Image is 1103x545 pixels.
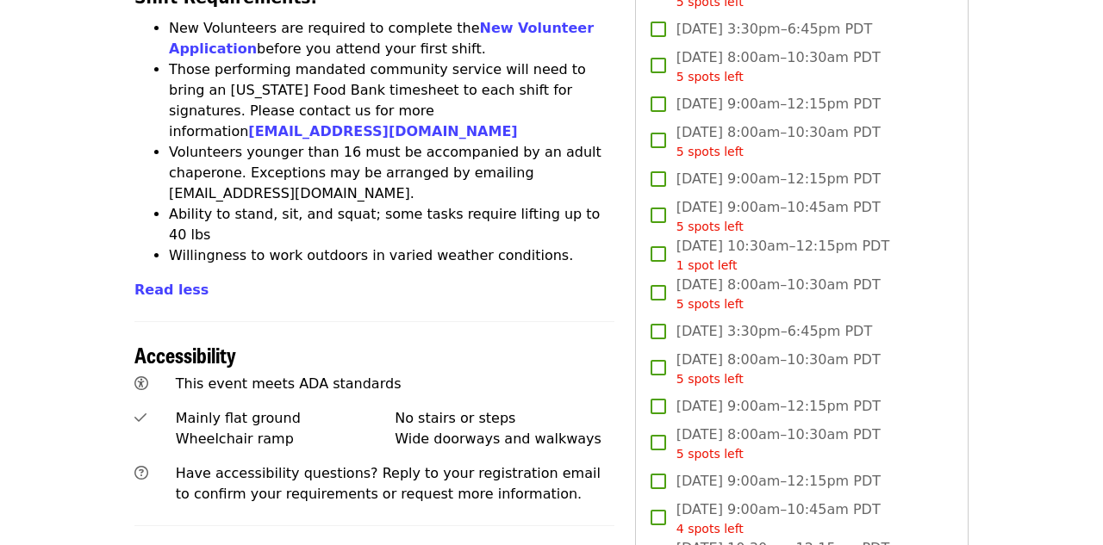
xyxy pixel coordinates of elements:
[676,145,744,158] span: 5 spots left
[676,447,744,461] span: 5 spots left
[676,169,881,189] span: [DATE] 9:00am–12:15pm PDT
[169,20,594,57] a: New Volunteer Application
[176,408,396,429] div: Mainly flat ground
[134,465,148,481] i: question-circle icon
[248,123,517,139] a: [EMAIL_ADDRESS][DOMAIN_NAME]
[169,245,614,266] li: Willingness to work outdoors in varied weather conditions.
[676,70,744,84] span: 5 spots left
[676,236,889,275] span: [DATE] 10:30am–12:15pm PDT
[169,204,614,245] li: Ability to stand, sit, and squat; some tasks require lifting up to 40 lbs
[134,282,209,298] span: Read less
[176,429,396,449] div: Wheelchair ramp
[169,59,614,142] li: Those performing mandated community service will need to bring an [US_STATE] Food Bank timesheet ...
[676,258,738,272] span: 1 spot left
[676,321,872,342] span: [DATE] 3:30pm–6:45pm PDT
[676,122,881,161] span: [DATE] 8:00am–10:30am PDT
[395,408,614,429] div: No stairs or steps
[676,396,881,417] span: [DATE] 9:00am–12:15pm PDT
[176,375,402,392] span: This event meets ADA standards
[169,18,614,59] li: New Volunteers are required to complete the before you attend your first shift.
[134,375,148,392] i: universal-access icon
[134,280,209,300] button: Read less
[676,522,744,536] span: 4 spots left
[676,424,881,463] span: [DATE] 8:00am–10:30am PDT
[676,197,881,236] span: [DATE] 9:00am–10:45am PDT
[134,410,146,426] i: check icon
[676,94,881,115] span: [DATE] 9:00am–12:15pm PDT
[676,499,881,538] span: [DATE] 9:00am–10:45am PDT
[169,142,614,204] li: Volunteers younger than 16 must be accompanied by an adult chaperone. Exceptions may be arranged ...
[676,220,744,233] span: 5 spots left
[676,275,881,313] span: [DATE] 8:00am–10:30am PDT
[676,350,881,388] span: [DATE] 8:00am–10:30am PDT
[395,429,614,449] div: Wide doorways and walkways
[676,297,744,311] span: 5 spots left
[676,372,744,386] span: 5 spots left
[676,471,881,492] span: [DATE] 9:00am–12:15pm PDT
[176,465,601,502] span: Have accessibility questions? Reply to your registration email to confirm your requirements or re...
[134,339,236,369] span: Accessibility
[676,19,872,40] span: [DATE] 3:30pm–6:45pm PDT
[676,47,881,86] span: [DATE] 8:00am–10:30am PDT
